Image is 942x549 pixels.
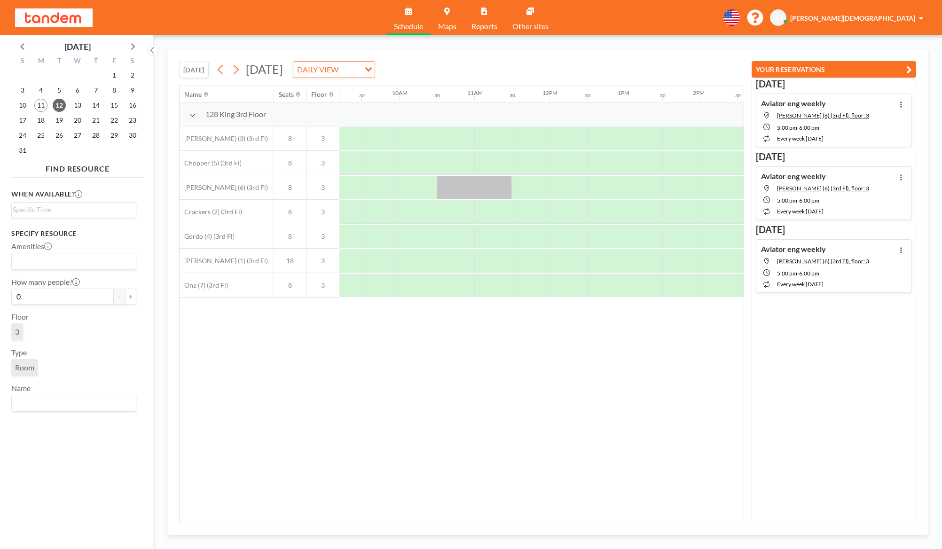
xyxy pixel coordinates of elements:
input: Search for option [13,204,131,215]
h3: [DATE] [756,78,912,90]
span: Clifford (6) (3rd Fl), floor: 3 [777,185,869,192]
span: Thursday, August 28, 2025 [89,129,102,142]
div: W [69,55,87,68]
span: Sunday, August 3, 2025 [16,84,29,97]
span: Wednesday, August 13, 2025 [71,99,84,112]
button: YOUR RESERVATIONS [752,61,916,78]
span: Saturday, August 23, 2025 [126,114,139,127]
div: 2PM [693,89,705,96]
span: Sunday, August 17, 2025 [16,114,29,127]
span: 5:00 PM [777,197,797,204]
div: 30 [735,93,741,99]
div: 30 [585,93,590,99]
span: 8 [274,232,306,241]
div: Seats [279,90,294,99]
span: Chopper (5) (3rd Fl) [180,159,242,167]
h4: Aviator eng weekly [761,99,826,108]
span: - [797,197,799,204]
span: Other sites [512,23,549,30]
div: Search for option [12,395,136,411]
label: How many people? [11,277,80,287]
span: Tuesday, August 12, 2025 [53,99,66,112]
label: Name [11,384,31,393]
div: Search for option [12,203,136,217]
div: F [105,55,123,68]
span: 6:00 PM [799,270,819,277]
span: Maps [438,23,456,30]
div: 1PM [618,89,629,96]
span: Schedule [394,23,423,30]
span: Friday, August 8, 2025 [108,84,121,97]
span: Tuesday, August 5, 2025 [53,84,66,97]
span: Monday, August 4, 2025 [34,84,47,97]
label: Floor [11,312,29,322]
span: 3 [306,159,339,167]
div: Search for option [293,62,375,78]
span: Wednesday, August 27, 2025 [71,129,84,142]
span: Monday, August 11, 2025 [34,99,47,112]
span: AJ [775,14,782,22]
span: Clifford (6) (3rd Fl), floor: 3 [777,112,869,119]
span: - [797,270,799,277]
span: 5:00 PM [777,124,797,131]
input: Search for option [341,63,359,76]
div: 10AM [392,89,408,96]
h3: [DATE] [756,224,912,235]
h3: [DATE] [756,151,912,163]
div: 30 [510,93,515,99]
span: Room [15,363,34,372]
div: T [86,55,105,68]
span: [PERSON_NAME] (3) (3rd Fl) [180,134,268,143]
span: - [797,124,799,131]
span: Reports [471,23,497,30]
span: Friday, August 1, 2025 [108,69,121,82]
span: Friday, August 15, 2025 [108,99,121,112]
span: 18 [274,257,306,265]
span: 8 [274,281,306,290]
span: 6:00 PM [799,124,819,131]
img: organization-logo [15,8,93,27]
span: Sunday, August 31, 2025 [16,144,29,157]
div: T [50,55,69,68]
span: 3 [306,281,339,290]
input: Search for option [13,255,131,267]
span: 3 [306,134,339,143]
span: Thursday, August 7, 2025 [89,84,102,97]
h3: Specify resource [11,229,136,238]
div: S [14,55,32,68]
span: 8 [274,134,306,143]
span: 3 [306,183,339,192]
span: 3 [306,257,339,265]
label: Type [11,348,27,357]
div: Search for option [12,253,136,269]
span: every week [DATE] [777,208,824,215]
h4: Aviator eng weekly [761,244,826,254]
span: Friday, August 29, 2025 [108,129,121,142]
span: [PERSON_NAME] (1) (3rd Fl) [180,257,268,265]
div: 12PM [542,89,557,96]
div: M [32,55,50,68]
span: 8 [274,183,306,192]
span: [PERSON_NAME][DEMOGRAPHIC_DATA] [790,14,915,22]
span: Saturday, August 16, 2025 [126,99,139,112]
span: Monday, August 25, 2025 [34,129,47,142]
input: Search for option [13,397,131,409]
span: every week [DATE] [777,281,824,288]
span: [PERSON_NAME] (6) (3rd Fl) [180,183,268,192]
span: 8 [274,159,306,167]
div: S [123,55,141,68]
span: Saturday, August 2, 2025 [126,69,139,82]
div: 30 [434,93,440,99]
span: 3 [15,327,19,337]
div: Name [184,90,202,99]
button: + [125,289,136,305]
div: Floor [311,90,327,99]
span: Thursday, August 21, 2025 [89,114,102,127]
span: 3 [306,232,339,241]
span: Tuesday, August 19, 2025 [53,114,66,127]
span: Tuesday, August 26, 2025 [53,129,66,142]
span: Sunday, August 24, 2025 [16,129,29,142]
span: Ona (7) (3rd Fl) [180,281,228,290]
span: Gordo (4) (3rd Fl) [180,232,235,241]
span: 3 [306,208,339,216]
